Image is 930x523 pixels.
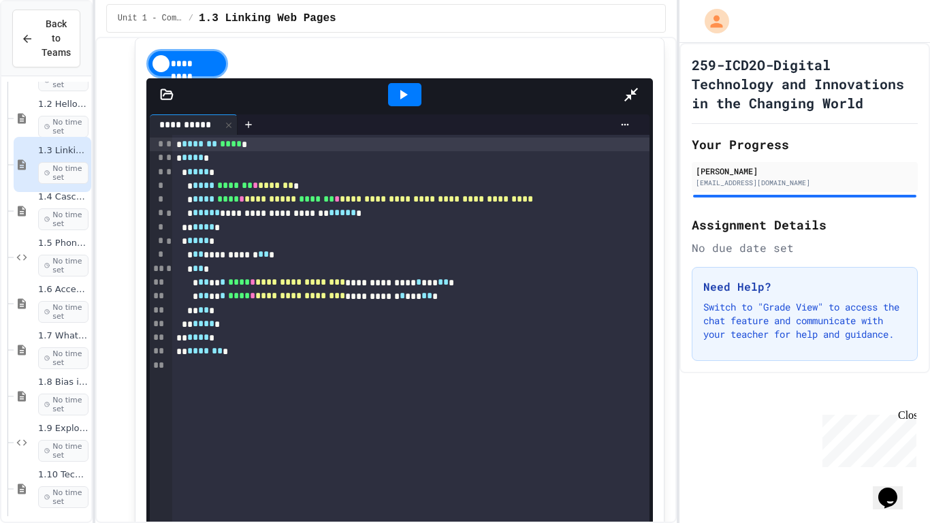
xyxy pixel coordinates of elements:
[38,347,89,369] span: No time set
[38,284,89,296] span: 1.6 Accessibility
[873,469,916,509] iframe: chat widget
[38,377,89,388] span: 1.8 Bias in Artificial Intelligence
[692,240,918,256] div: No due date set
[38,394,89,415] span: No time set
[38,330,89,342] span: 1.7 What is Artificial Intelligence (AI)
[696,165,914,177] div: [PERSON_NAME]
[38,208,89,230] span: No time set
[38,238,89,249] span: 1.5 Phone Usage Assignment
[38,191,89,203] span: 1.4 Cascading Style Sheets
[38,423,89,434] span: 1.9 Exploring Applications, Careers, and Connections in the Digital World
[692,215,918,234] h2: Assignment Details
[38,162,89,184] span: No time set
[199,10,336,27] span: 1.3 Linking Web Pages
[189,13,193,24] span: /
[38,469,89,481] span: 1.10 Technology and the Environment
[38,145,89,157] span: 1.3 Linking Web Pages
[38,301,89,323] span: No time set
[703,300,906,341] p: Switch to "Grade View" to access the chat feature and communicate with your teacher for help and ...
[38,255,89,276] span: No time set
[12,10,80,67] button: Back to Teams
[38,440,89,462] span: No time set
[38,486,89,508] span: No time set
[118,13,183,24] span: Unit 1 - Computational Thinking and Making Connections
[692,55,918,112] h1: 259-ICD2O-Digital Technology and Innovations in the Changing World
[38,116,89,138] span: No time set
[38,99,89,110] span: 1.2 Hello World
[5,5,94,86] div: Chat with us now!Close
[42,17,71,60] span: Back to Teams
[692,135,918,154] h2: Your Progress
[696,178,914,188] div: [EMAIL_ADDRESS][DOMAIN_NAME]
[690,5,733,37] div: My Account
[817,409,916,467] iframe: chat widget
[703,279,906,295] h3: Need Help?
